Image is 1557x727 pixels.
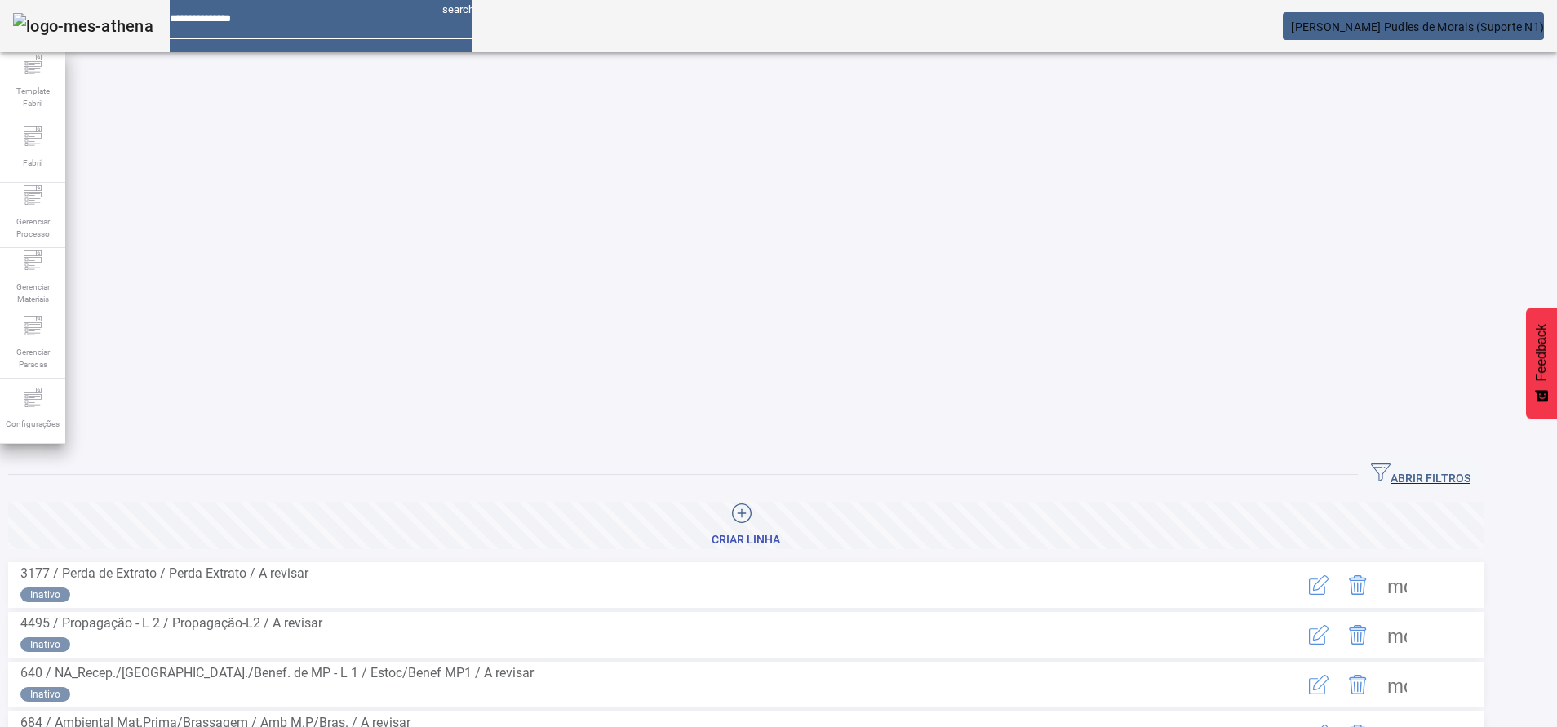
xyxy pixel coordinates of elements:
span: Inativo [30,587,60,602]
button: Delete [1338,565,1377,605]
span: Gerenciar Paradas [8,341,57,375]
button: Delete [1338,665,1377,704]
span: Gerenciar Processo [8,211,57,245]
button: Delete [1338,615,1377,654]
div: Criar linha [712,532,780,548]
button: Criar linha [8,502,1484,549]
button: Mais [1377,565,1417,605]
button: ABRIR FILTROS [1358,460,1484,490]
button: Mais [1377,615,1417,654]
span: 640 / NA_Recep./[GEOGRAPHIC_DATA]./Benef. de MP - L 1 / Estoc/Benef MP1 / A revisar [20,665,534,680]
button: Mais [1377,665,1417,704]
span: 3177 / Perda de Extrato / Perda Extrato / A revisar [20,565,308,581]
span: Feedback [1534,324,1549,381]
span: Inativo [30,687,60,702]
span: Configurações [1,413,64,435]
span: 4495 / Propagação - L 2 / Propagação-L2 / A revisar [20,615,322,631]
button: Feedback - Mostrar pesquisa [1526,308,1557,419]
span: [PERSON_NAME] Pudles de Morais (Suporte N1) [1291,20,1544,33]
span: Gerenciar Materiais [8,276,57,310]
span: Fabril [18,152,47,174]
span: Template Fabril [8,80,57,114]
img: logo-mes-athena [13,13,153,39]
span: ABRIR FILTROS [1371,463,1470,487]
span: Inativo [30,637,60,652]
